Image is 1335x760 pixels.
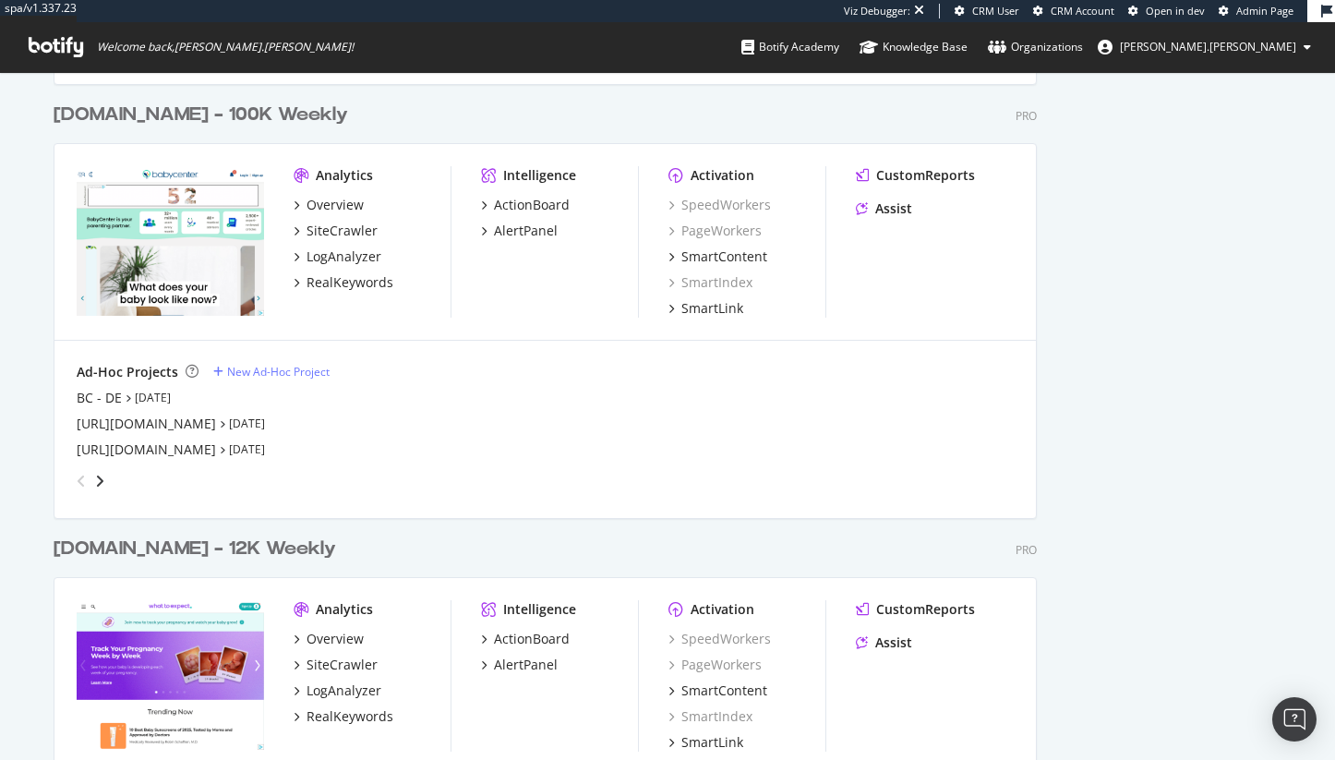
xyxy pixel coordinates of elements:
span: Open in dev [1146,4,1205,18]
a: SiteCrawler [294,222,378,240]
a: SmartLink [668,299,743,318]
a: LogAnalyzer [294,682,381,700]
a: SmartContent [668,682,767,700]
a: AlertPanel [481,222,558,240]
span: CRM User [972,4,1019,18]
div: Activation [691,166,754,185]
a: CustomReports [856,166,975,185]
div: Ad-Hoc Projects [77,363,178,381]
div: SiteCrawler [307,656,378,674]
div: Activation [691,600,754,619]
div: Analytics [316,166,373,185]
a: Organizations [988,22,1083,72]
a: BC - DE [77,389,122,407]
a: SiteCrawler [294,656,378,674]
div: ActionBoard [494,196,570,214]
a: CRM User [955,4,1019,18]
div: AlertPanel [494,222,558,240]
div: AlertPanel [494,656,558,674]
button: [PERSON_NAME].[PERSON_NAME] [1083,32,1326,62]
div: SiteCrawler [307,222,378,240]
div: SmartContent [681,682,767,700]
div: Overview [307,630,364,648]
div: ActionBoard [494,630,570,648]
a: CRM Account [1033,4,1114,18]
div: [DOMAIN_NAME] - 12K Weekly [54,536,336,562]
a: [DATE] [229,441,265,457]
a: ActionBoard [481,630,570,648]
a: Overview [294,630,364,648]
div: LogAnalyzer [307,682,381,700]
div: Intelligence [503,166,576,185]
a: [DATE] [135,390,171,405]
a: SmartIndex [668,707,752,726]
a: [DATE] [229,416,265,431]
div: New Ad-Hoc Project [227,364,330,380]
a: PageWorkers [668,222,762,240]
a: Assist [856,633,912,652]
div: angle-right [93,472,106,490]
a: [DOMAIN_NAME] - 100K Weekly [54,102,355,128]
a: SpeedWorkers [668,196,771,214]
div: Intelligence [503,600,576,619]
div: Knowledge Base [860,38,968,56]
span: Admin Page [1236,4,1293,18]
a: Botify Academy [741,22,839,72]
a: SmartContent [668,247,767,266]
div: Overview [307,196,364,214]
div: CustomReports [876,166,975,185]
div: Organizations [988,38,1083,56]
a: SmartLink [668,733,743,752]
a: PageWorkers [668,656,762,674]
img: whattoexpect.com [77,600,264,750]
div: Open Intercom Messenger [1272,697,1317,742]
a: [DOMAIN_NAME] - 12K Weekly [54,536,343,562]
a: RealKeywords [294,707,393,726]
div: RealKeywords [307,273,393,292]
div: Viz Debugger: [844,4,910,18]
a: Overview [294,196,364,214]
div: angle-left [69,466,93,496]
img: babycenter.com [77,166,264,316]
span: jessica.jordan [1120,39,1296,54]
div: Pro [1016,108,1037,124]
div: [DOMAIN_NAME] - 100K Weekly [54,102,348,128]
a: Assist [856,199,912,218]
a: SmartIndex [668,273,752,292]
a: RealKeywords [294,273,393,292]
div: Botify Academy [741,38,839,56]
div: Assist [875,633,912,652]
span: CRM Account [1051,4,1114,18]
a: SpeedWorkers [668,630,771,648]
a: New Ad-Hoc Project [213,364,330,380]
a: [URL][DOMAIN_NAME] [77,440,216,459]
div: RealKeywords [307,707,393,726]
a: Admin Page [1219,4,1293,18]
div: Pro [1016,542,1037,558]
div: SmartContent [681,247,767,266]
a: ActionBoard [481,196,570,214]
a: AlertPanel [481,656,558,674]
div: Assist [875,199,912,218]
a: Knowledge Base [860,22,968,72]
a: [URL][DOMAIN_NAME] [77,415,216,433]
div: Analytics [316,600,373,619]
div: SmartLink [681,299,743,318]
a: LogAnalyzer [294,247,381,266]
a: Open in dev [1128,4,1205,18]
div: LogAnalyzer [307,247,381,266]
div: CustomReports [876,600,975,619]
a: CustomReports [856,600,975,619]
div: SmartLink [681,733,743,752]
span: Welcome back, [PERSON_NAME].[PERSON_NAME] ! [97,40,354,54]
